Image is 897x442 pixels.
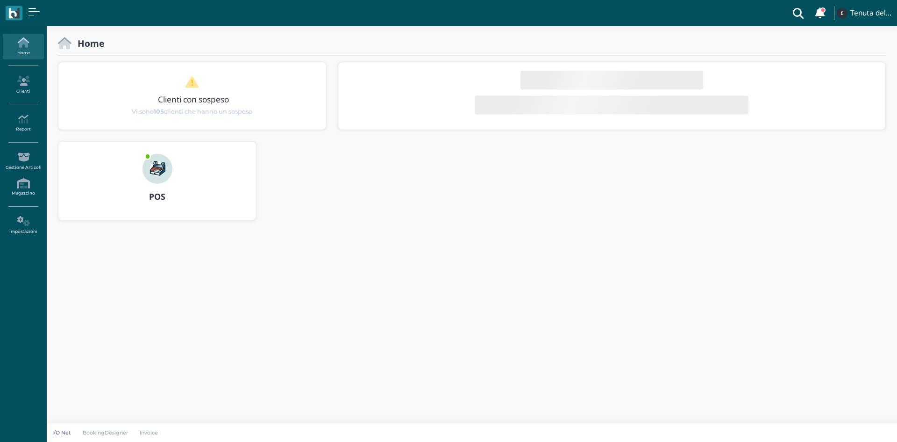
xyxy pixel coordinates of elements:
h2: Home [71,38,104,48]
a: Magazzino [3,174,43,200]
a: Home [3,34,43,59]
a: ... Tenuta del Barco [835,2,891,24]
h4: Tenuta del Barco [850,9,891,17]
a: Impostazioni [3,212,43,238]
h3: Clienti con sospeso [78,95,310,104]
a: Clienti con sospeso Vi sono105clienti che hanno un sospeso [76,76,308,116]
a: Report [3,110,43,136]
img: ... [142,154,172,184]
div: 1 / 1 [58,62,326,130]
a: Gestione Articoli [3,148,43,174]
a: ... POS [58,141,256,232]
span: Vi sono clienti che hanno un sospeso [132,107,252,116]
img: logo [8,8,19,19]
b: 105 [154,108,164,115]
a: Clienti [3,72,43,98]
img: ... [837,8,847,18]
b: POS [149,191,165,202]
iframe: Help widget launcher [831,413,889,434]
